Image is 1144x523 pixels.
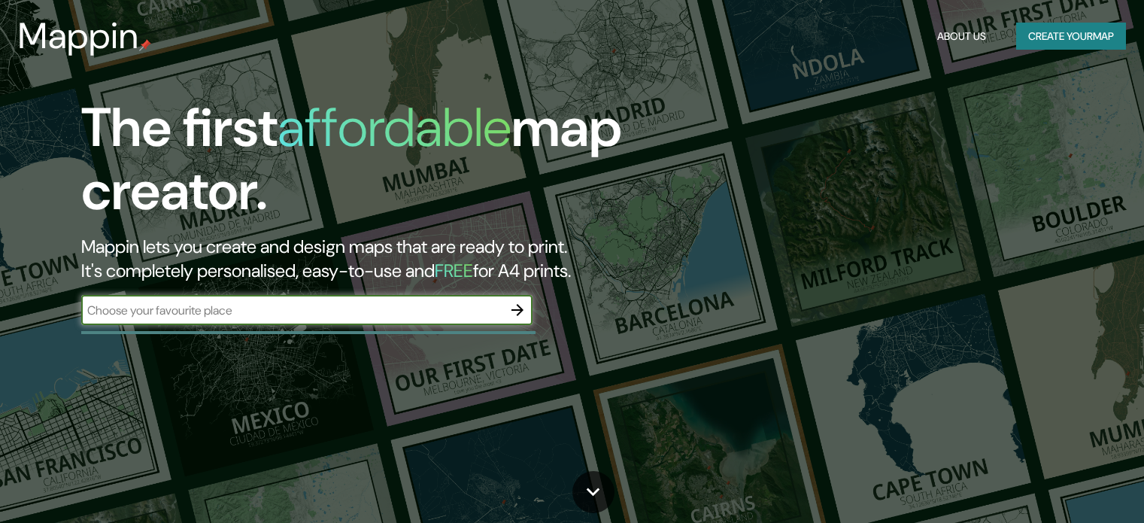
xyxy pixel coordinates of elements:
img: mappin-pin [139,39,151,51]
button: About Us [931,23,992,50]
button: Create yourmap [1016,23,1126,50]
input: Choose your favourite place [81,302,502,319]
h1: The first map creator. [81,96,654,235]
h2: Mappin lets you create and design maps that are ready to print. It's completely personalised, eas... [81,235,654,283]
h5: FREE [435,259,473,282]
h1: affordable [278,93,511,163]
h3: Mappin [18,15,139,57]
